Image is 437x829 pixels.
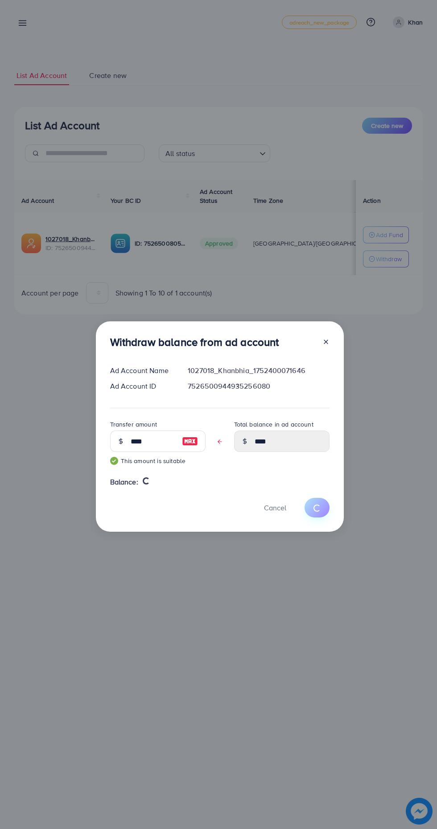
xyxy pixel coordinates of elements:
[181,365,336,376] div: 1027018_Khanbhia_1752400071646
[103,381,181,391] div: Ad Account ID
[264,503,286,513] span: Cancel
[253,498,297,517] button: Cancel
[110,456,206,465] small: This amount is suitable
[182,436,198,447] img: image
[110,420,157,429] label: Transfer amount
[110,477,138,487] span: Balance:
[110,336,279,349] h3: Withdraw balance from ad account
[103,365,181,376] div: Ad Account Name
[181,381,336,391] div: 7526500944935256080
[110,457,118,465] img: guide
[234,420,313,429] label: Total balance in ad account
